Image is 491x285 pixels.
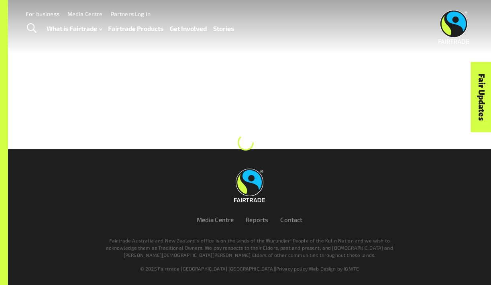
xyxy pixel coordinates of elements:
[108,23,163,34] a: Fairtrade Products
[111,10,151,17] a: Partners Log In
[104,237,395,259] p: Fairtrade Australia and New Zealand’s office is on the lands of the Wurundjeri People of the Kuli...
[280,216,302,223] a: Contact
[47,23,102,34] a: What is Fairtrade
[276,266,308,271] a: Privacy policy
[234,169,265,202] img: Fairtrade Australia New Zealand logo
[30,265,470,272] div: | |
[213,23,234,34] a: Stories
[197,216,234,223] a: Media Centre
[67,10,103,17] a: Media Centre
[438,10,469,44] img: Fairtrade Australia New Zealand logo
[170,23,207,34] a: Get Involved
[246,216,268,223] a: Reports
[22,18,41,39] a: Toggle Search
[309,266,359,271] a: Web Design by IGNITE
[140,266,275,271] span: © 2025 Fairtrade [GEOGRAPHIC_DATA] [GEOGRAPHIC_DATA]
[26,10,59,17] a: For business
